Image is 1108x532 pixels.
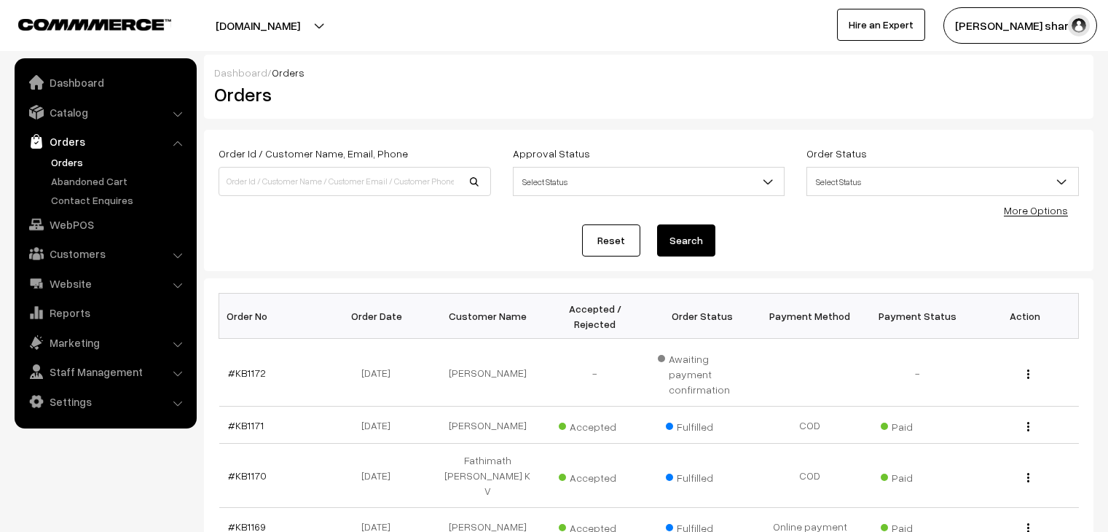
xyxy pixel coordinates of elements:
[434,294,542,339] th: Customer Name
[18,240,192,267] a: Customers
[18,19,171,30] img: COMMMERCE
[214,66,267,79] a: Dashboard
[219,146,408,161] label: Order Id / Customer Name, Email, Phone
[666,415,739,434] span: Fulfilled
[1027,473,1029,482] img: Menu
[272,66,304,79] span: Orders
[666,466,739,485] span: Fulfilled
[18,69,192,95] a: Dashboard
[807,169,1078,195] span: Select Status
[806,167,1079,196] span: Select Status
[18,15,146,32] a: COMMMERCE
[219,294,327,339] th: Order No
[326,339,434,407] td: [DATE]
[18,329,192,356] a: Marketing
[559,466,632,485] span: Accepted
[326,444,434,508] td: [DATE]
[756,407,864,444] td: COD
[582,224,640,257] a: Reset
[514,169,785,195] span: Select Status
[943,7,1097,44] button: [PERSON_NAME] sharm…
[756,294,864,339] th: Payment Method
[513,167,785,196] span: Select Status
[18,211,192,238] a: WebPOS
[47,192,192,208] a: Contact Enquires
[214,83,490,106] h2: Orders
[434,339,542,407] td: [PERSON_NAME]
[326,294,434,339] th: Order Date
[434,407,542,444] td: [PERSON_NAME]
[513,146,590,161] label: Approval Status
[47,173,192,189] a: Abandoned Cart
[649,294,757,339] th: Order Status
[18,359,192,385] a: Staff Management
[1004,204,1068,216] a: More Options
[228,419,264,431] a: #KB1171
[1068,15,1090,36] img: user
[326,407,434,444] td: [DATE]
[541,294,649,339] th: Accepted / Rejected
[47,154,192,170] a: Orders
[18,128,192,154] a: Orders
[806,146,867,161] label: Order Status
[18,300,192,326] a: Reports
[559,415,632,434] span: Accepted
[18,270,192,297] a: Website
[541,339,649,407] td: -
[1027,369,1029,379] img: Menu
[881,466,954,485] span: Paid
[971,294,1079,339] th: Action
[881,415,954,434] span: Paid
[837,9,925,41] a: Hire an Expert
[228,367,266,379] a: #KB1172
[1027,422,1029,431] img: Menu
[657,224,715,257] button: Search
[18,388,192,415] a: Settings
[864,294,972,339] th: Payment Status
[214,65,1083,80] div: /
[219,167,491,196] input: Order Id / Customer Name / Customer Email / Customer Phone
[434,444,542,508] td: Fathimath [PERSON_NAME] K V
[228,469,267,482] a: #KB1170
[756,444,864,508] td: COD
[658,348,748,397] span: Awaiting payment confirmation
[165,7,351,44] button: [DOMAIN_NAME]
[18,99,192,125] a: Catalog
[864,339,972,407] td: -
